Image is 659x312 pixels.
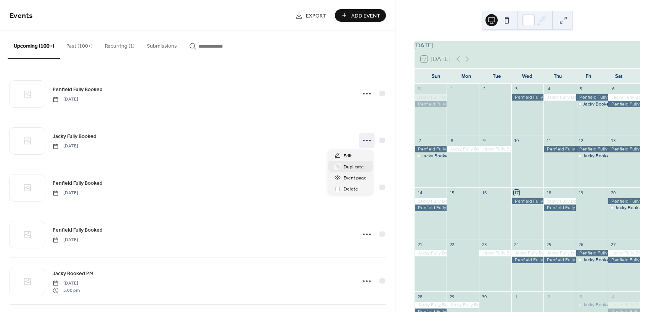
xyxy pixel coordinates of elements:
[344,174,366,182] span: Event page
[546,190,551,195] div: 18
[415,41,640,50] div: [DATE]
[99,31,141,58] button: Recurring (1)
[615,205,652,211] div: Jacky Booked PM
[608,198,640,205] div: Penfield Fully Booked
[415,101,447,107] div: Penfield Fully Booked
[53,226,103,234] a: Penfield Fully Booked
[608,257,640,263] div: Penfield Fully Booked
[53,179,103,187] span: Penfield Fully Booked
[546,294,551,299] div: 2
[415,205,447,211] div: Penfield Fully Booked
[583,302,620,308] div: Jacky Booked PM
[421,153,458,159] div: Jacky Booked PM
[447,146,479,152] div: Jacky Fully Booked
[53,269,93,278] a: Jacky Booked PM
[576,257,608,263] div: Jacky Booked PM
[415,94,447,101] div: Jacky Fully Booked
[583,257,620,263] div: Jacky Booked PM
[583,101,620,107] div: Jacky Booked PM
[608,101,640,107] div: Penfield Fully Booked
[335,9,386,22] button: Add Event
[53,86,103,94] span: Penfield Fully Booked
[610,86,616,92] div: 6
[514,86,519,92] div: 3
[449,138,455,144] div: 8
[578,138,584,144] div: 12
[514,242,519,248] div: 24
[53,280,80,287] span: [DATE]
[514,190,519,195] div: 17
[573,69,604,84] div: Fri
[511,257,544,263] div: Penfield Fully Booked
[53,133,96,141] span: Jacky Fully Booked
[53,179,103,187] a: Penfield Fully Booked
[543,146,576,152] div: Penfield Fully Booked
[53,96,78,103] span: [DATE]
[344,163,364,171] span: Duplicate
[512,69,543,84] div: Wed
[543,250,576,256] div: Jacky Fully Booked
[583,153,620,159] div: Jacky Booked PM
[481,138,487,144] div: 9
[53,132,96,141] a: Jacky Fully Booked
[610,242,616,248] div: 27
[481,190,487,195] div: 16
[449,242,455,248] div: 22
[546,242,551,248] div: 25
[511,94,544,101] div: Penfield Fully Booked
[417,86,423,92] div: 31
[610,138,616,144] div: 13
[576,146,608,152] div: Penfield Fully Booked
[546,138,551,144] div: 11
[546,86,551,92] div: 4
[447,302,479,308] div: Jacky Fully Booked
[578,242,584,248] div: 26
[604,69,634,84] div: Sat
[543,205,576,211] div: Penfield Fully Booked
[578,294,584,299] div: 3
[289,9,332,22] a: Export
[608,205,640,211] div: Jacky Booked PM
[576,250,608,256] div: Penfield Fully Booked
[8,31,60,59] button: Upcoming (100+)
[417,294,423,299] div: 28
[576,94,608,101] div: Penfield Fully Booked
[514,294,519,299] div: 1
[610,294,616,299] div: 4
[543,69,573,84] div: Thu
[53,270,93,278] span: Jacky Booked PM
[415,153,447,159] div: Jacky Booked PM
[417,190,423,195] div: 14
[479,250,511,256] div: Jacky Fully Booked
[479,146,511,152] div: Jacky Fully Booked
[415,250,447,256] div: Jacky Fully Booked
[53,287,80,294] span: 5:00 pm
[415,146,447,152] div: Penfield Fully Booked
[449,190,455,195] div: 15
[344,152,352,160] span: Edit
[60,31,99,58] button: Past (100+)
[481,294,487,299] div: 30
[608,94,640,101] div: Jacky Fully Booked
[481,86,487,92] div: 2
[415,302,447,308] div: Jacky Fully Booked
[514,138,519,144] div: 10
[481,242,487,248] div: 23
[53,237,78,243] span: [DATE]
[610,190,616,195] div: 20
[608,146,640,152] div: Penfield Fully Booked
[449,86,455,92] div: 1
[576,101,608,107] div: Jacky Booked PM
[578,86,584,92] div: 5
[421,69,451,84] div: Sun
[417,242,423,248] div: 21
[451,69,482,84] div: Mon
[306,12,326,20] span: Export
[344,185,358,193] span: Delete
[53,143,78,150] span: [DATE]
[543,94,576,101] div: Jacky Fully Booked
[449,294,455,299] div: 29
[482,69,512,84] div: Tue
